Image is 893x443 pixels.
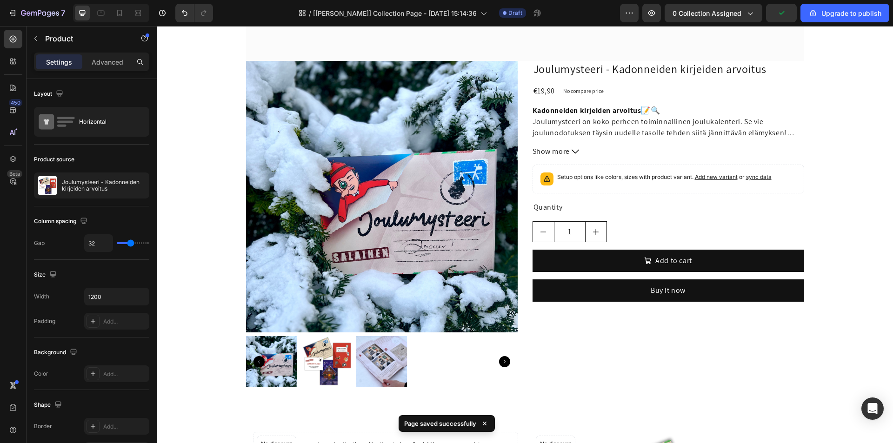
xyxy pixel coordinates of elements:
h2: Joulumysteeri - Kadonneiden kirjeiden arvoitus [376,35,647,51]
div: Add... [103,317,147,326]
span: sync data [589,147,615,154]
p: Joulumysteeri - Kadonneiden kirjeiden arvoitus [62,179,145,192]
span: 0 collection assigned [673,8,741,18]
strong: Kadonneiden kirjeiden arvoitus📝 🔍 [376,79,504,89]
div: Open Intercom Messenger [861,397,884,420]
p: 7 [61,7,65,19]
p: Advanced [92,57,123,67]
div: Quantity [376,175,647,188]
div: Add... [103,423,147,431]
input: Auto [85,288,149,305]
iframe: To enrich screen reader interactions, please activate Accessibility in Grammarly extension settings [157,26,893,443]
span: / [309,8,311,18]
button: Buy it now [376,253,647,276]
button: decrement [376,196,397,216]
span: [[PERSON_NAME]] Collection Page - [DATE] 15:14:36 [313,8,477,18]
span: Add image [265,415,293,422]
p: Settings [46,57,72,67]
button: Add to cart [376,224,647,246]
div: Layout [34,88,65,100]
span: or [293,415,327,422]
input: quantity [397,196,429,216]
div: €19,90 [376,59,400,72]
div: Column spacing [34,215,89,228]
span: or [581,147,615,154]
div: Width [34,292,49,301]
img: product feature img [38,176,57,195]
div: Padding [34,317,55,325]
div: Add... [103,370,147,378]
button: increment [429,196,450,216]
p: No discount [383,414,414,422]
button: Carousel Next Arrow [342,330,353,341]
span: Show more [376,120,413,131]
div: Color [34,370,48,378]
div: Upgrade to publish [808,8,881,18]
p: Joulumysteeri on koko perheen toiminnallinen joulukalenteri. Se vie joulunodotuksen täysin uudell... [376,91,630,112]
span: sync data [301,415,327,422]
div: Gap [34,239,45,247]
p: No compare price [407,62,447,68]
p: Setup options like colors, sizes with product variant. [400,146,615,156]
button: Show more [376,120,647,131]
p: Catch your customer's attention with attracted media. [121,414,327,423]
div: Add to cart [499,229,535,240]
p: Product [45,33,124,44]
span: Draft [508,9,522,17]
button: 7 [4,4,69,22]
div: Size [34,269,59,281]
div: Product source [34,155,74,164]
div: Horizontal [79,111,136,132]
div: Background [34,346,79,359]
input: Auto [85,235,113,251]
div: Border [34,422,52,430]
p: No discount [104,414,135,422]
div: Shape [34,399,64,411]
span: Add new variant [538,147,581,154]
div: Beta [7,170,22,178]
button: Upgrade to publish [800,4,889,22]
div: Undo/Redo [175,4,213,22]
div: Buy it now [494,259,529,270]
button: 0 collection assigned [665,4,762,22]
p: Page saved successfully [404,419,476,428]
div: 450 [9,99,22,106]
